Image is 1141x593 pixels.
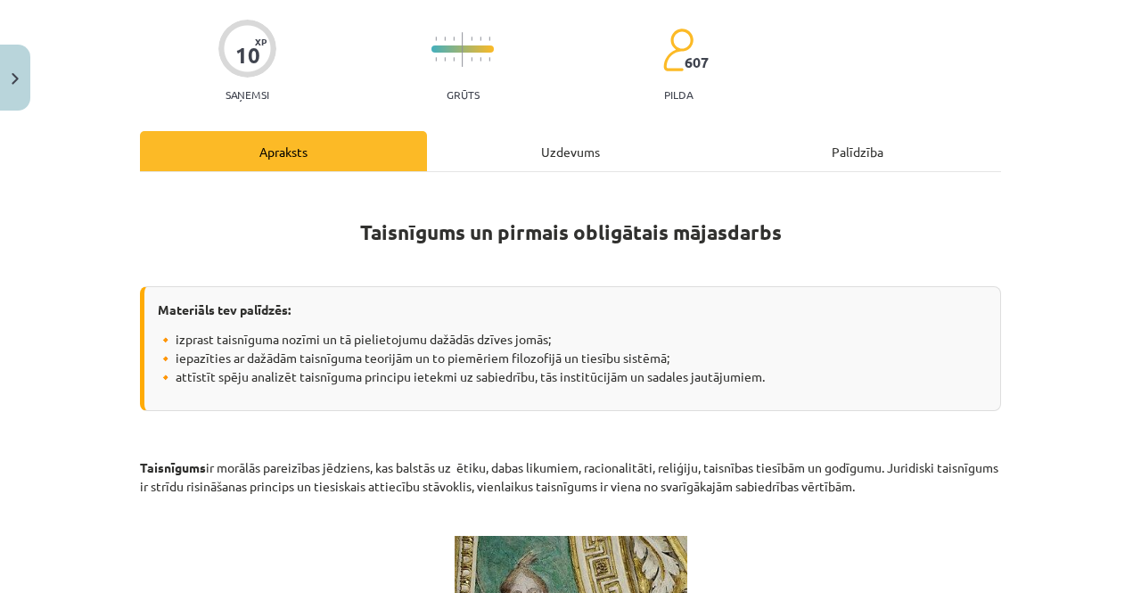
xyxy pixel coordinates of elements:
[140,459,206,475] strong: Taisnīgums
[488,37,490,41] img: icon-short-line-57e1e144782c952c97e751825c79c345078a6d821885a25fce030b3d8c18986b.svg
[444,57,446,62] img: icon-short-line-57e1e144782c952c97e751825c79c345078a6d821885a25fce030b3d8c18986b.svg
[480,57,481,62] img: icon-short-line-57e1e144782c952c97e751825c79c345078a6d821885a25fce030b3d8c18986b.svg
[435,57,437,62] img: icon-short-line-57e1e144782c952c97e751825c79c345078a6d821885a25fce030b3d8c18986b.svg
[453,57,455,62] img: icon-short-line-57e1e144782c952c97e751825c79c345078a6d821885a25fce030b3d8c18986b.svg
[12,73,19,85] img: icon-close-lesson-0947bae3869378f0d4975bcd49f059093ad1ed9edebbc8119c70593378902aed.svg
[158,330,987,386] p: 🔸 izprast taisnīguma nozīmi un tā pielietojumu dažādās dzīves jomās; 🔸 iepazīties ar dažādām tais...
[480,37,481,41] img: icon-short-line-57e1e144782c952c97e751825c79c345078a6d821885a25fce030b3d8c18986b.svg
[255,37,267,46] span: XP
[462,32,464,67] img: icon-long-line-d9ea69661e0d244f92f715978eff75569469978d946b2353a9bb055b3ed8787d.svg
[360,219,782,245] strong: Taisnīgums un pirmais obligātais mājasdarbs
[427,131,714,171] div: Uzdevums
[488,57,490,62] img: icon-short-line-57e1e144782c952c97e751825c79c345078a6d821885a25fce030b3d8c18986b.svg
[218,88,276,101] p: Saņemsi
[235,43,260,68] div: 10
[453,37,455,41] img: icon-short-line-57e1e144782c952c97e751825c79c345078a6d821885a25fce030b3d8c18986b.svg
[435,37,437,41] img: icon-short-line-57e1e144782c952c97e751825c79c345078a6d821885a25fce030b3d8c18986b.svg
[444,37,446,41] img: icon-short-line-57e1e144782c952c97e751825c79c345078a6d821885a25fce030b3d8c18986b.svg
[662,28,694,72] img: students-c634bb4e5e11cddfef0936a35e636f08e4e9abd3cc4e673bd6f9a4125e45ecb1.svg
[714,131,1001,171] div: Palīdzība
[685,54,709,70] span: 607
[158,301,291,317] strong: Materiāls tev palīdzēs:
[140,131,427,171] div: Apraksts
[447,88,480,101] p: Grūts
[471,37,472,41] img: icon-short-line-57e1e144782c952c97e751825c79c345078a6d821885a25fce030b3d8c18986b.svg
[140,458,1001,496] p: ir morālās pareizības jēdziens, kas balstās uz ētiku, dabas likumiem, racionalitāti, reliģiju, ta...
[471,57,472,62] img: icon-short-line-57e1e144782c952c97e751825c79c345078a6d821885a25fce030b3d8c18986b.svg
[664,88,693,101] p: pilda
